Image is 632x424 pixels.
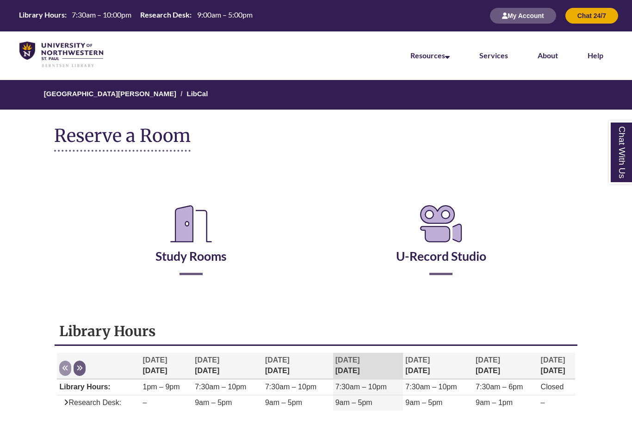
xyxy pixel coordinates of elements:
span: 7:30am – 10pm [195,383,246,391]
button: Previous week [59,361,71,376]
th: [DATE] [333,353,403,379]
td: Library Hours: [57,380,140,395]
span: 1pm – 9pm [143,383,180,391]
span: Research Desk: [59,399,121,406]
a: Chat 24/7 [565,12,618,19]
span: [DATE] [476,356,500,364]
th: [DATE] [403,353,473,379]
span: [DATE] [405,356,430,364]
div: Reserve a Room [54,175,577,302]
span: [DATE] [195,356,219,364]
span: 7:30am – 10:00pm [72,10,131,19]
span: [DATE] [265,356,290,364]
a: Resources [410,51,450,60]
button: My Account [490,8,556,24]
span: 7:30am – 10pm [265,383,316,391]
span: Closed [541,383,564,391]
th: [DATE] [263,353,333,379]
a: About [538,51,558,60]
th: [DATE] [141,353,193,379]
a: [GEOGRAPHIC_DATA][PERSON_NAME] [44,90,176,98]
span: 9am – 1pm [476,399,513,406]
a: U-Record Studio [396,226,486,264]
span: [DATE] [335,356,360,364]
span: 7:30am – 10pm [405,383,457,391]
img: UNWSP Library Logo [19,42,103,68]
h1: Reserve a Room [54,126,191,152]
th: Research Desk: [136,10,193,20]
th: [DATE] [473,353,539,379]
button: Chat 24/7 [565,8,618,24]
span: 7:30am – 6pm [476,383,523,391]
span: 9:00am – 5:00pm [197,10,253,19]
span: 9am – 5pm [195,399,232,406]
a: Services [479,51,508,60]
a: Help [588,51,603,60]
span: – [143,399,147,406]
a: Study Rooms [155,226,227,264]
a: LibCal [186,90,208,98]
span: 9am – 5pm [335,399,372,406]
a: My Account [490,12,556,19]
span: [DATE] [143,356,167,364]
th: Library Hours: [15,10,68,20]
span: – [541,399,545,406]
span: 9am – 5pm [265,399,302,406]
th: [DATE] [539,353,575,379]
span: 7:30am – 10pm [335,383,387,391]
button: Next week [74,361,86,376]
nav: Breadcrumb [54,80,577,110]
th: [DATE] [192,353,263,379]
span: 9am – 5pm [405,399,442,406]
span: [DATE] [541,356,565,364]
h1: Library Hours [59,322,572,340]
a: Hours Today [15,10,256,22]
table: Hours Today [15,10,256,21]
